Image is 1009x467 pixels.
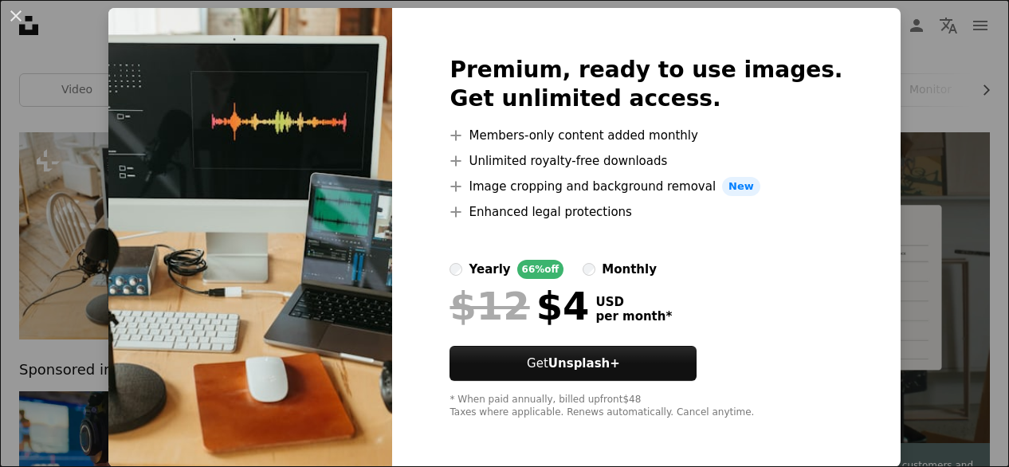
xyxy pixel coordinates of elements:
[450,285,589,327] div: $4
[450,346,697,381] button: GetUnsplash+
[595,309,672,324] span: per month *
[517,260,564,279] div: 66% off
[450,151,842,171] li: Unlimited royalty-free downloads
[450,56,842,113] h2: Premium, ready to use images. Get unlimited access.
[469,260,510,279] div: yearly
[583,263,595,276] input: monthly
[450,177,842,196] li: Image cropping and background removal
[548,356,620,371] strong: Unsplash+
[450,263,462,276] input: yearly66%off
[602,260,657,279] div: monthly
[450,285,529,327] span: $12
[450,202,842,222] li: Enhanced legal protections
[108,8,392,467] img: premium_photo-1679079456083-9f288e224e96
[595,295,672,309] span: USD
[450,394,842,419] div: * When paid annually, billed upfront $48 Taxes where applicable. Renews automatically. Cancel any...
[722,177,760,196] span: New
[450,126,842,145] li: Members-only content added monthly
